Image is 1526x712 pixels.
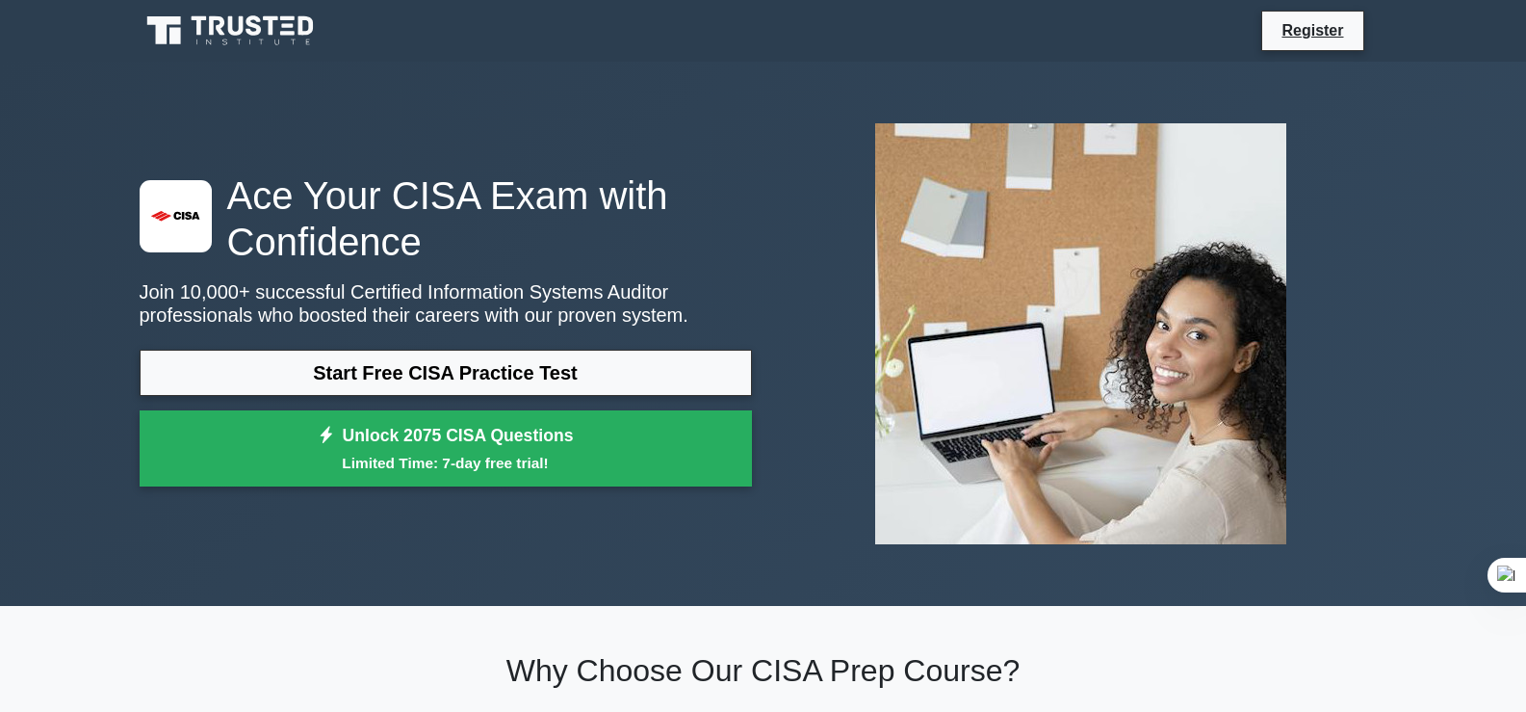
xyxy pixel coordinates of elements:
[140,350,752,396] a: Start Free CISA Practice Test
[140,172,752,265] h1: Ace Your CISA Exam with Confidence
[164,452,728,474] small: Limited Time: 7-day free trial!
[1270,18,1355,42] a: Register
[140,652,1387,689] h2: Why Choose Our CISA Prep Course?
[140,410,752,488] a: Unlock 2075 CISA QuestionsLimited Time: 7-day free trial!
[140,280,752,327] p: Join 10,000+ successful Certified Information Systems Auditor professionals who boosted their car...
